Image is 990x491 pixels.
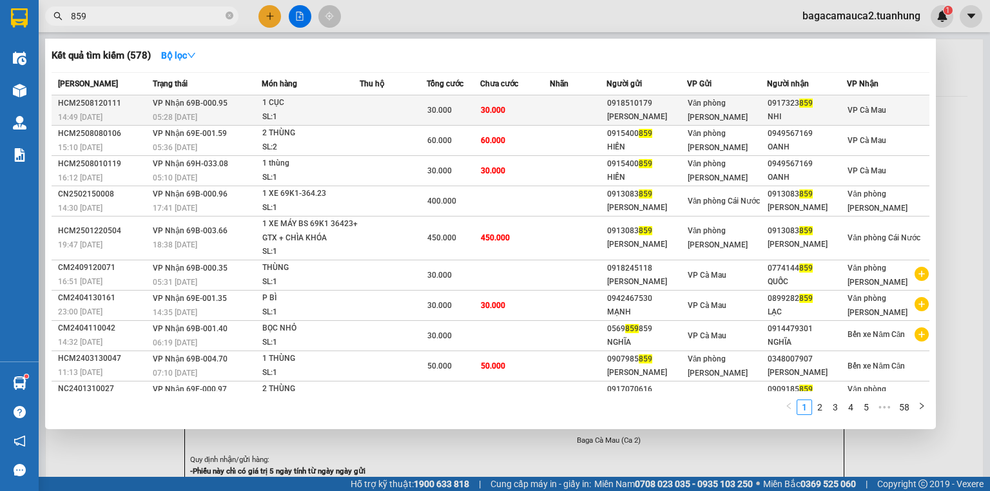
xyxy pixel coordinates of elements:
[625,324,639,333] span: 859
[226,10,233,23] span: close-circle
[13,116,26,130] img: warehouse-icon
[58,277,102,286] span: 16:51 [DATE]
[768,188,846,201] div: 0913083
[768,352,846,366] div: 0348007907
[58,240,102,249] span: 19:47 [DATE]
[768,224,846,238] div: 0913083
[13,84,26,97] img: warehouse-icon
[607,322,686,336] div: 0569 859
[768,383,846,396] div: 0909185
[767,79,809,88] span: Người nhận
[53,12,63,21] span: search
[688,129,748,152] span: Văn phòng [PERSON_NAME]
[607,305,686,319] div: MẠNH
[427,233,456,242] span: 450.000
[607,188,686,201] div: 0913083
[262,382,359,396] div: 2 THÙNG
[688,226,748,249] span: Văn phòng [PERSON_NAME]
[768,292,846,305] div: 0899282
[161,50,196,61] strong: Bộ lọc
[768,97,846,110] div: 0917323
[58,261,149,274] div: CM2409120071
[848,166,886,175] span: VP Cà Mau
[58,113,102,122] span: 14:49 [DATE]
[848,136,886,145] span: VP Cà Mau
[607,224,686,238] div: 0913083
[813,400,827,414] a: 2
[799,294,813,303] span: 859
[58,143,102,152] span: 15:10 [DATE]
[481,136,505,145] span: 60.000
[785,402,793,410] span: left
[58,382,149,396] div: NC2401310027
[768,157,846,171] div: 0949567169
[52,49,151,63] h3: Kết quả tìm kiếm ( 578 )
[262,110,359,124] div: SL: 1
[153,226,228,235] span: VP Nhận 69B-003.66
[262,275,359,289] div: SL: 1
[427,79,463,88] span: Tổng cước
[427,136,452,145] span: 60.000
[848,330,905,339] span: Bến xe Năm Căn
[58,322,149,335] div: CM2404110042
[799,226,813,235] span: 859
[848,361,905,371] span: Bến xe Năm Căn
[481,166,505,175] span: 30.000
[262,305,359,320] div: SL: 1
[848,294,907,317] span: Văn phòng [PERSON_NAME]
[607,383,686,396] div: 0917070616
[607,352,686,366] div: 0907985
[781,400,797,415] button: left
[153,113,197,122] span: 05:28 [DATE]
[688,301,726,310] span: VP Cà Mau
[797,400,812,415] li: 1
[639,354,652,363] span: 859
[58,97,149,110] div: HCM2508120111
[13,148,26,162] img: solution-icon
[812,400,828,415] li: 2
[427,166,452,175] span: 30.000
[915,267,929,281] span: plus-circle
[914,400,929,415] button: right
[607,275,686,289] div: [PERSON_NAME]
[847,79,878,88] span: VP Nhận
[58,127,149,140] div: HCM2508080106
[11,8,28,28] img: logo-vxr
[768,366,846,380] div: [PERSON_NAME]
[639,129,652,138] span: 859
[639,189,652,198] span: 859
[262,322,359,336] div: BỌC NHỎ
[843,400,859,415] li: 4
[607,366,686,380] div: [PERSON_NAME]
[58,79,118,88] span: [PERSON_NAME]
[262,157,359,171] div: 1 thùng
[262,187,359,201] div: 1 XE 69K1-364.23
[58,224,149,238] div: HCM2501220504
[153,204,197,213] span: 17:41 [DATE]
[153,129,227,138] span: VP Nhận 69E-001.59
[14,464,26,476] span: message
[607,97,686,110] div: 0918510179
[607,262,686,275] div: 0918245118
[607,157,686,171] div: 0915400
[768,275,846,289] div: QUỐC
[58,307,102,316] span: 23:00 [DATE]
[153,385,227,394] span: VP Nhận 69F-000.97
[768,305,846,319] div: LẠC
[226,12,233,19] span: close-circle
[828,400,842,414] a: 3
[481,106,505,115] span: 30.000
[848,264,907,287] span: Văn phòng [PERSON_NAME]
[914,400,929,415] li: Next Page
[58,338,102,347] span: 14:32 [DATE]
[13,52,26,65] img: warehouse-icon
[262,245,359,259] div: SL: 1
[480,79,518,88] span: Chưa cước
[262,366,359,380] div: SL: 1
[688,99,748,122] span: Văn phòng [PERSON_NAME]
[153,324,228,333] span: VP Nhận 69B-001.40
[262,217,359,245] div: 1 XE MÁY BS 69K1 36423+ GTX + CHÌA KHÓA
[859,400,874,415] li: 5
[153,79,188,88] span: Trạng thái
